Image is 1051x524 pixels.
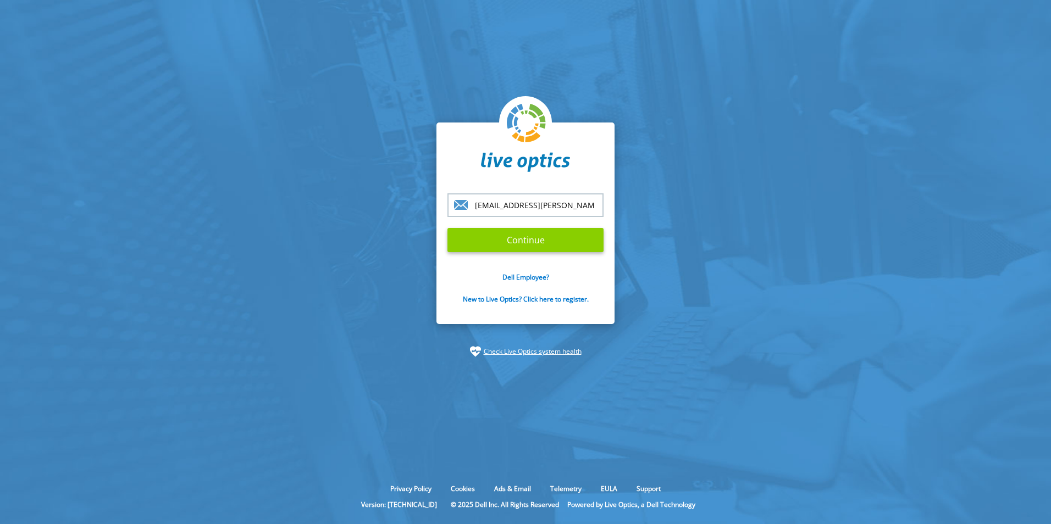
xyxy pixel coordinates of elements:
img: liveoptics-word.svg [481,152,570,172]
a: Telemetry [542,484,590,493]
img: status-check-icon.svg [470,346,481,357]
li: Version: [TECHNICAL_ID] [356,500,442,509]
input: email@address.com [447,193,604,217]
a: Cookies [442,484,483,493]
input: Continue [447,228,604,252]
a: New to Live Optics? Click here to register. [463,294,589,304]
img: liveoptics-logo.svg [507,104,546,143]
a: Ads & Email [486,484,539,493]
a: Dell Employee? [502,272,549,282]
a: Privacy Policy [382,484,440,493]
li: Powered by Live Optics, a Dell Technology [567,500,695,509]
a: EULA [593,484,626,493]
a: Check Live Optics system health [484,346,582,357]
a: Support [628,484,669,493]
li: © 2025 Dell Inc. All Rights Reserved [445,500,565,509]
